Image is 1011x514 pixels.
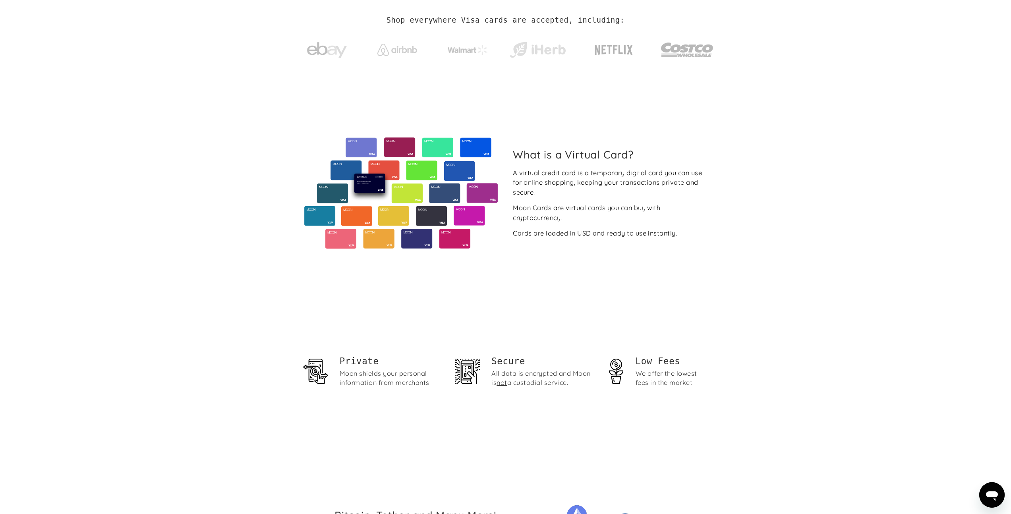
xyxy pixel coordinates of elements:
iframe: Button to launch messaging window [979,482,1005,508]
div: Moon shields your personal information from merchants. [340,369,442,387]
img: Netflix [594,40,634,60]
a: iHerb [508,32,567,64]
div: Moon Cards are virtual cards you can buy with cryptocurrency. [513,203,707,222]
h2: Shop everywhere Visa cards are accepted, including: [387,16,624,25]
img: ebay [307,38,347,63]
div: Cards are loaded in USD and ready to use instantly. [513,228,677,238]
img: iHerb [508,40,567,60]
a: ebay [298,30,357,67]
h1: Low Fees [636,355,708,367]
img: Airbnb [377,44,417,56]
div: We offer the lowest fees in the market. [636,369,708,387]
img: Money stewardship [603,359,628,384]
img: Security [455,359,480,384]
img: Virtual cards from Moon [303,137,499,249]
h1: Private [340,355,442,367]
div: A virtual credit card is a temporary digital card you can use for online shopping, keeping your t... [513,168,707,197]
div: All data is encrypted and Moon is a custodial service. [491,369,594,387]
a: Costco [661,27,714,69]
a: Walmart [438,37,497,59]
h2: What is a Virtual Card? [513,148,707,161]
a: Netflix [578,32,650,64]
span: not [497,379,507,386]
img: Walmart [448,45,487,55]
h2: Secure [491,355,594,367]
img: Costco [661,35,714,65]
a: Airbnb [367,36,427,60]
img: Privacy [303,359,328,384]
